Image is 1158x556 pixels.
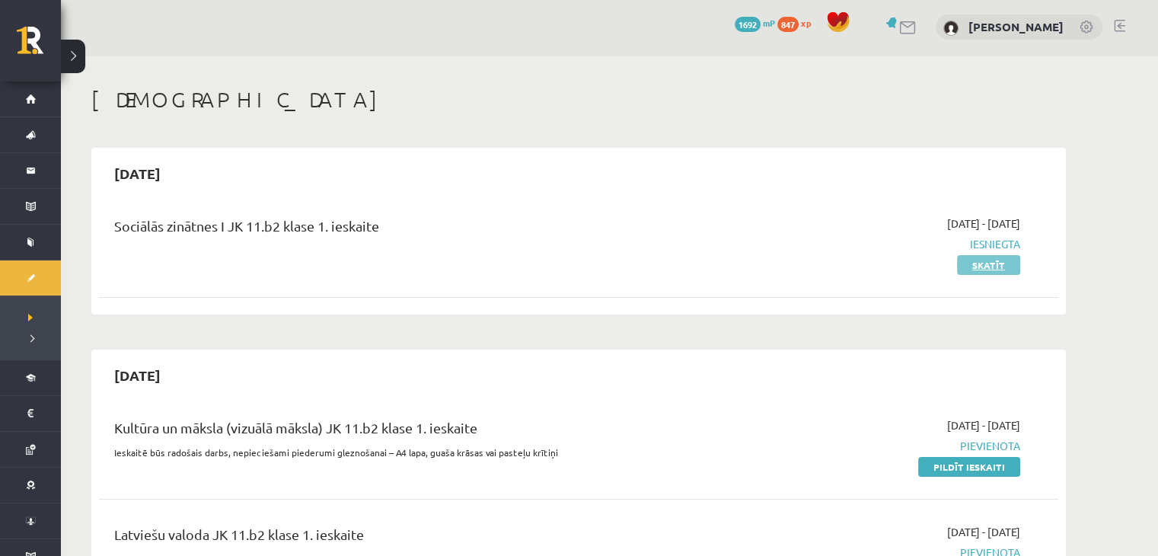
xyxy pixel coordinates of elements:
img: Marta Laķe [943,21,959,36]
span: [DATE] - [DATE] [947,417,1020,433]
span: [DATE] - [DATE] [947,524,1020,540]
h2: [DATE] [99,357,176,393]
span: 847 [777,17,799,32]
span: Iesniegta [733,236,1020,252]
a: Skatīt [957,255,1020,275]
div: Sociālās zinātnes I JK 11.b2 klase 1. ieskaite [114,216,710,244]
a: 1692 mP [735,17,775,29]
p: Ieskaitē būs radošais darbs, nepieciešami piederumi gleznošanai – A4 lapa, guaša krāsas vai paste... [114,446,710,459]
h1: [DEMOGRAPHIC_DATA] [91,87,1066,113]
span: 1692 [735,17,761,32]
h2: [DATE] [99,155,176,191]
span: Pievienota [733,438,1020,454]
div: Kultūra un māksla (vizuālā māksla) JK 11.b2 klase 1. ieskaite [114,417,710,446]
span: xp [801,17,811,29]
div: Latviešu valoda JK 11.b2 klase 1. ieskaite [114,524,710,552]
a: 847 xp [777,17,818,29]
span: mP [763,17,775,29]
a: Rīgas 1. Tālmācības vidusskola [17,27,61,65]
a: Pildīt ieskaiti [918,457,1020,477]
a: [PERSON_NAME] [968,19,1064,34]
span: [DATE] - [DATE] [947,216,1020,232]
